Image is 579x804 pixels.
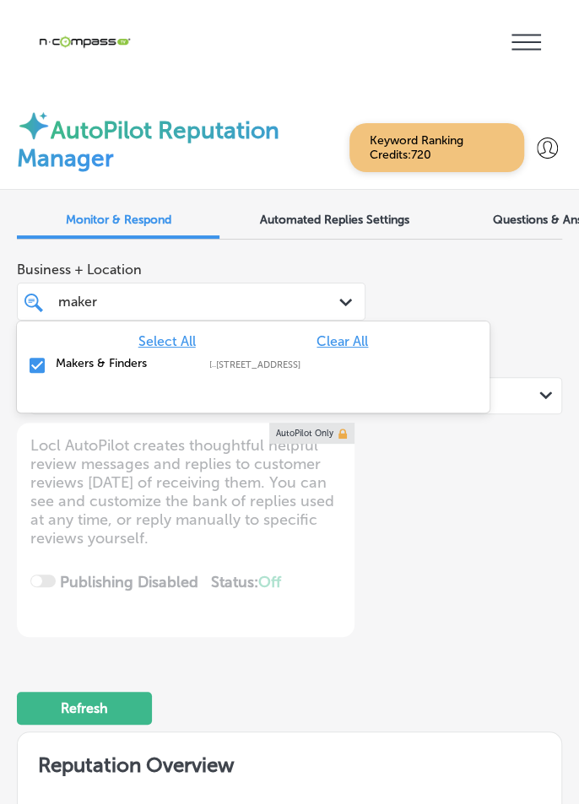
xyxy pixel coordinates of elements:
[138,333,196,349] span: Select All
[17,692,152,725] button: Refresh
[18,732,561,791] h2: Reputation Overview
[216,359,346,370] label: 1120 S Main St. Suite 110
[17,262,365,278] span: Business + Location
[260,213,409,227] span: Automated Replies Settings
[56,356,192,370] label: Makers & Finders
[317,333,368,349] span: Clear All
[17,109,51,143] img: autopilot-icon
[38,34,131,50] img: 660ab0bf-5cc7-4cb8-ba1c-48b5ae0f18e60NCTV_CLogo_TV_Black_-500x88.png
[349,123,524,172] span: Keyword Ranking Credits: 720
[17,116,279,172] label: AutoPilot Reputation Manager
[66,213,171,227] span: Monitor & Respond
[209,359,216,370] label: 1120 S Main St. Suite 110, Las Vegas, NV, 89104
